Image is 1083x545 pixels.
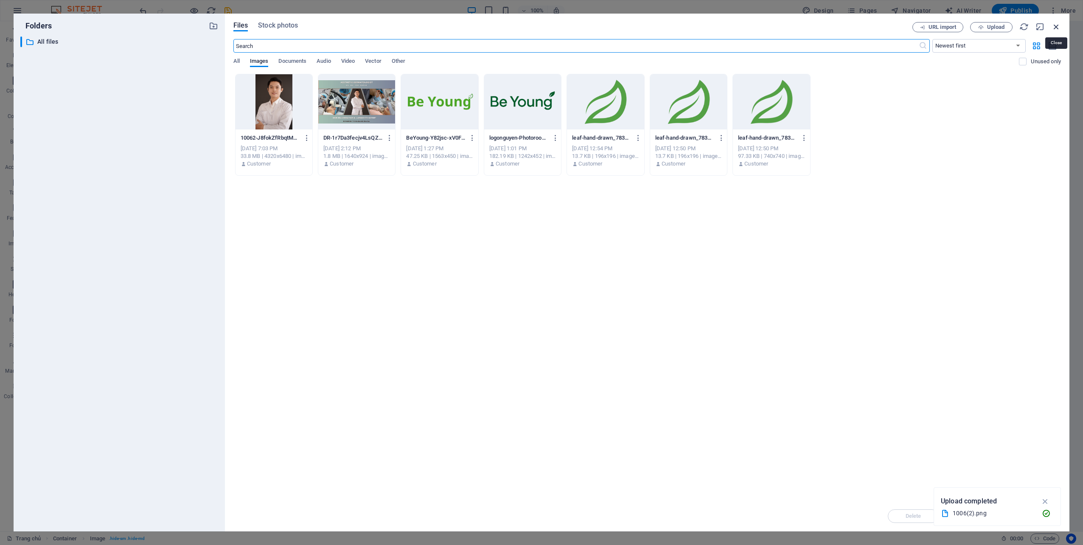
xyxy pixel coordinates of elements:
[233,20,248,31] span: Files
[572,152,639,160] div: 13.7 KB | 196x196 | image/png
[406,145,473,152] div: [DATE] 1:27 PM
[1019,22,1029,31] i: Reload
[489,152,556,160] div: 182.19 KB | 1242x452 | image/png
[572,145,639,152] div: [DATE] 12:54 PM
[929,25,956,30] span: URL import
[1035,22,1045,31] i: Minimize
[278,56,306,68] span: Documents
[489,145,556,152] div: [DATE] 1:01 PM
[489,134,548,142] p: logonguyen-Photoroom-bZPgtKbNB0ISM7VS13Lg1w.png
[365,56,382,68] span: Vector
[578,160,602,168] p: Customer
[1031,58,1061,65] p: Unused only
[406,152,473,160] div: 47.25 KB | 1563x450 | image/png
[655,152,722,160] div: 13.7 KB | 196x196 | image/png
[941,496,997,507] p: Upload completed
[912,22,963,32] button: URL import
[744,160,768,168] p: Customer
[20,37,22,47] div: ​
[970,22,1013,32] button: Upload
[406,134,465,142] p: BeYoung-Y82jsc-xV0F4nyYqnfX-vQ.png
[241,145,307,152] div: [DATE] 7:03 PM
[323,145,390,152] div: [DATE] 2:12 PM
[738,134,797,142] p: leaf-hand-drawn_78370-6460-Photoroom-DlCBwFwJnUq2dwvQqn78AA.png
[233,56,240,68] span: All
[258,20,298,31] span: Stock photos
[987,25,1004,30] span: Upload
[496,160,519,168] p: Customer
[662,160,685,168] p: Customer
[572,134,631,142] p: leaf-hand-drawn_78370-6460-Photoroom-DlCBwFwJnUq2dwvQqn78AA-IbhwABVQ7KbuHNYlETk0_g-T7SL3chiZ_arBy...
[655,134,714,142] p: leaf-hand-drawn_78370-6460-Photoroom-DlCBwFwJnUq2dwvQqn78AA-IbhwABVQ7KbuHNYlETk0_g.png
[317,56,331,68] span: Audio
[209,21,218,31] i: Create new folder
[341,56,355,68] span: Video
[241,134,300,142] p: 10062-J8fokZfRbqtMD95xzBIdjg.png
[323,134,382,142] p: DR-1r7Da3fecjv4LsQZl5z-eA.png
[738,152,805,160] div: 97.33 KB | 740x740 | image/png
[250,56,269,68] span: Images
[953,508,1035,518] div: 1006(2).png
[413,160,437,168] p: Customer
[20,20,52,31] p: Folders
[233,39,919,53] input: Search
[330,160,354,168] p: Customer
[323,152,390,160] div: 1.8 MB | 1640x924 | image/png
[247,160,271,168] p: Customer
[241,152,307,160] div: 33.8 MB | 4320x6480 | image/png
[37,37,202,47] p: All files
[392,56,405,68] span: Other
[738,145,805,152] div: [DATE] 12:50 PM
[655,145,722,152] div: [DATE] 12:50 PM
